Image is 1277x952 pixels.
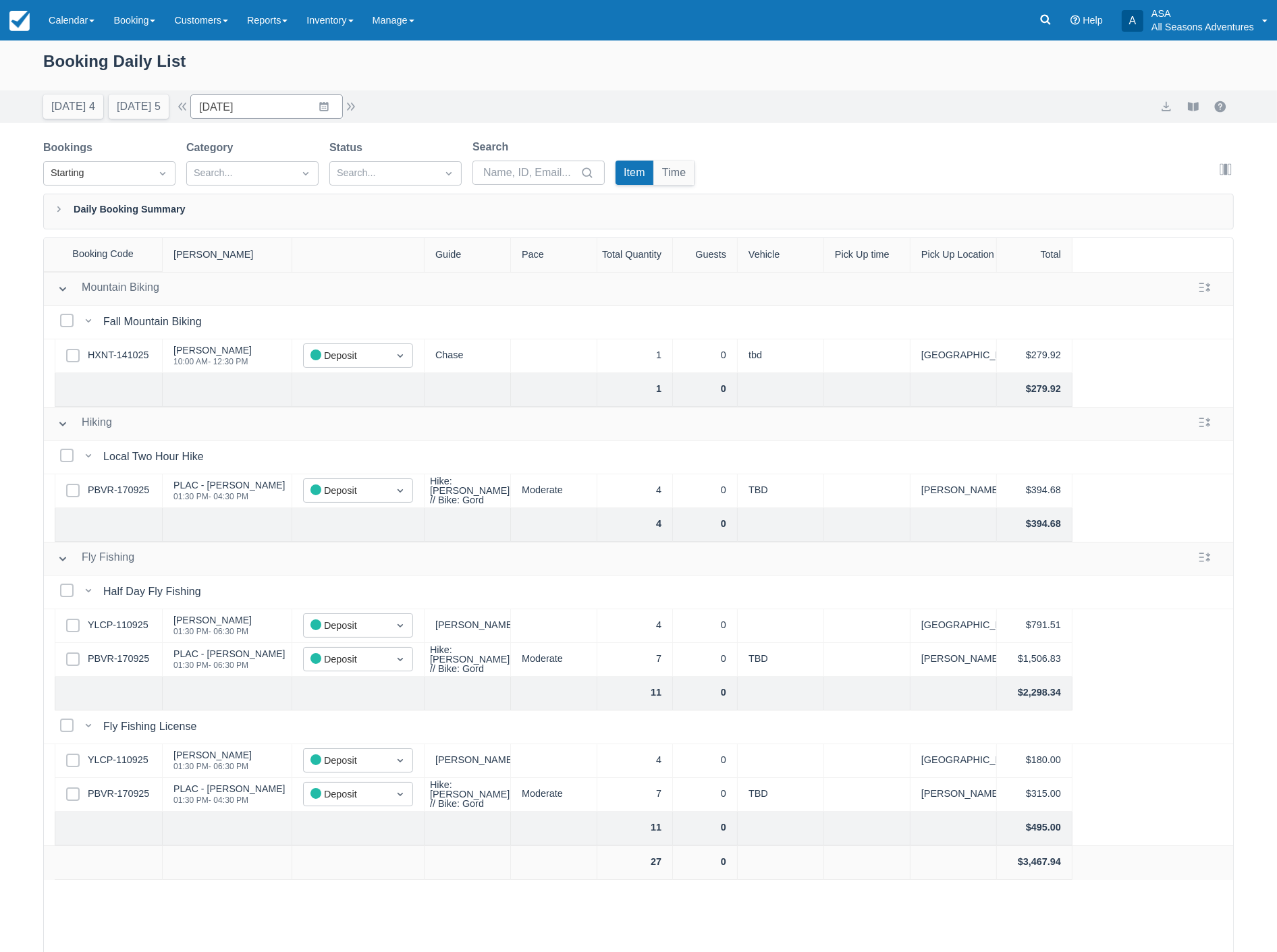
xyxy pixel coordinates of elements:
[738,474,824,508] div: TBD
[997,744,1072,778] div: $180.00
[616,161,653,185] button: Item
[88,483,149,498] a: PBVR-170925
[103,314,207,330] div: Fall Mountain Biking
[173,649,286,659] div: PLAC - [PERSON_NAME]
[173,762,252,771] div: 01:30 PM - 06:30 PM
[88,618,148,633] a: YLCP-110925
[103,719,202,735] div: Fly Fishing License
[1083,15,1103,26] span: Help
[673,339,738,373] div: 0
[173,345,252,355] div: [PERSON_NAME]
[597,643,673,677] div: 7
[44,238,163,271] div: Booking Code
[673,778,738,812] div: 0
[393,349,407,362] span: Dropdown icon
[673,609,738,643] div: 0
[472,139,514,155] label: Search
[442,167,456,180] span: Dropdown icon
[88,348,148,363] a: HXNT-141025
[109,94,169,119] button: [DATE] 5
[997,778,1072,812] div: $315.00
[52,277,165,301] button: Mountain Biking
[163,238,292,272] div: [PERSON_NAME]
[673,744,738,778] div: 0
[173,796,286,804] div: 01:30 PM - 04:30 PM
[597,339,673,373] div: 1
[393,619,407,632] span: Dropdown icon
[425,609,511,643] div: [PERSON_NAME], [PERSON_NAME]
[43,94,103,119] button: [DATE] 4
[310,753,381,768] div: Deposit
[911,238,997,272] div: Pick Up Location
[824,238,911,272] div: Pick Up time
[673,677,738,710] div: 0
[597,508,673,542] div: 4
[425,339,511,373] div: Chase
[997,609,1072,643] div: $791.51
[299,167,313,180] span: Dropdown icon
[310,787,381,802] div: Deposit
[597,238,673,272] div: Total Quantity
[310,618,381,634] div: Deposit
[1122,10,1143,32] div: A
[430,476,510,505] div: Hike: [PERSON_NAME] // Bike: Gord
[43,194,1234,229] div: Daily Booking Summary
[597,812,673,845] div: 11
[393,652,407,666] span: Dropdown icon
[173,784,286,793] div: PLAC - [PERSON_NAME]
[673,508,738,542] div: 0
[43,140,98,156] label: Bookings
[597,846,673,880] div: 27
[738,778,824,812] div: TBD
[173,358,252,366] div: 10:00 AM - 12:30 PM
[597,778,673,812] div: 7
[51,166,144,181] div: Starting
[430,645,510,674] div: Hike: [PERSON_NAME] // Bike: Gord
[738,643,824,677] div: TBD
[597,744,673,778] div: 4
[997,846,1072,880] div: $3,467.94
[103,449,209,465] div: Local Two Hour Hike
[738,238,824,272] div: Vehicle
[673,846,738,880] div: 0
[1070,16,1080,25] i: Help
[173,615,252,625] div: [PERSON_NAME]
[425,238,511,272] div: Guide
[997,474,1072,508] div: $394.68
[597,373,673,407] div: 1
[173,661,286,669] div: 01:30 PM - 06:30 PM
[43,49,1234,88] div: Booking Daily List
[1151,20,1254,34] p: All Seasons Adventures
[511,643,597,677] div: Moderate
[186,140,238,156] label: Category
[997,373,1072,407] div: $279.92
[310,483,381,499] div: Deposit
[88,652,149,667] a: PBVR-170925
[511,474,597,508] div: Moderate
[1151,7,1254,20] p: ASA
[597,474,673,508] div: 4
[911,643,997,677] div: [PERSON_NAME] Lodge
[997,339,1072,373] div: $279.92
[511,238,597,272] div: Pace
[673,474,738,508] div: 0
[738,339,824,373] div: tbd
[156,167,169,180] span: Dropdown icon
[425,744,511,778] div: [PERSON_NAME], [PERSON_NAME]
[329,140,368,156] label: Status
[673,812,738,845] div: 0
[654,161,695,185] button: Time
[310,652,381,667] div: Deposit
[911,744,997,778] div: [GEOGRAPHIC_DATA]
[597,677,673,710] div: 11
[393,754,407,767] span: Dropdown icon
[911,474,997,508] div: [PERSON_NAME] Lodge
[1158,99,1174,115] button: export
[911,339,997,373] div: [GEOGRAPHIC_DATA]
[997,238,1072,272] div: Total
[173,750,252,760] div: [PERSON_NAME]
[393,484,407,497] span: Dropdown icon
[173,493,286,501] div: 01:30 PM - 04:30 PM
[430,780,510,809] div: Hike: [PERSON_NAME] // Bike: Gord
[673,643,738,677] div: 0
